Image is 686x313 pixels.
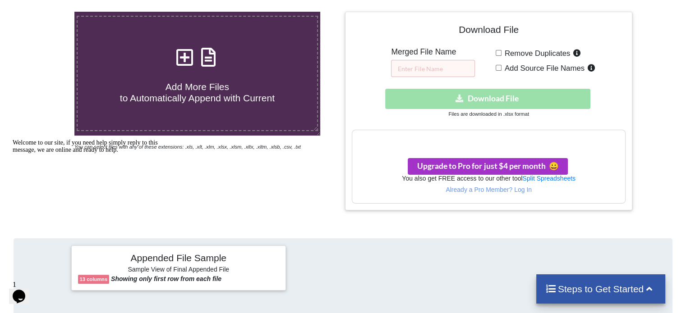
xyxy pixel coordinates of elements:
b: 13 columns [80,277,108,282]
h4: Download File [352,18,625,44]
span: Welcome to our site, if you need help simply reply to this message, we are online and ready to help. [4,4,149,18]
span: Add Source File Names [502,64,585,73]
h3: Your files are more than 1 MB [352,135,625,145]
h4: Steps to Get Started [545,283,657,295]
span: Upgrade to Pro for just $4 per month [417,161,558,171]
button: Upgrade to Pro for just $4 per monthsmile [408,158,568,175]
input: Enter File Name [391,60,475,77]
h6: You also get FREE access to our other tool [352,175,625,182]
iframe: chat widget [9,136,171,272]
span: Remove Duplicates [502,49,571,58]
a: Split Spreadsheets [522,175,576,182]
b: Showing only first row from each file [111,275,221,282]
h4: Appended File Sample [78,252,279,265]
i: You can select files with any of these extensions: .xls, .xlt, .xlm, .xlsx, .xlsm, .xltx, .xltm, ... [74,144,301,150]
span: smile [545,161,558,171]
small: Files are downloaded in .xlsx format [448,111,529,117]
h5: Merged File Name [391,47,475,57]
iframe: chat widget [9,277,38,304]
p: Already a Pro Member? Log In [352,185,625,194]
div: Welcome to our site, if you need help simply reply to this message, we are online and ready to help. [4,4,166,18]
h6: Sample View of Final Appended File [78,266,279,275]
span: Add More Files to Automatically Append with Current [120,82,275,103]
